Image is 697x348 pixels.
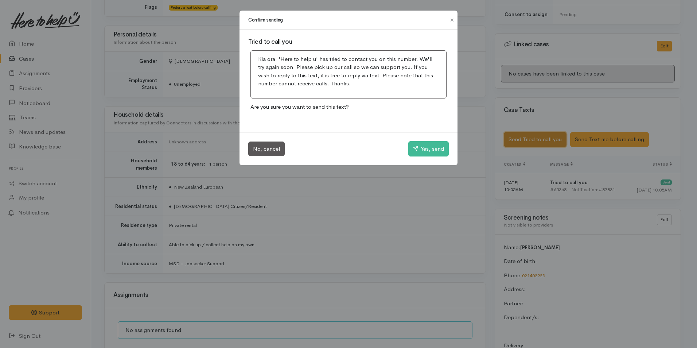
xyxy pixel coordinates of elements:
[258,55,439,88] p: Kia ora. 'Here to help u' has tried to contact you on this number. We'll try again soon. Please p...
[446,16,458,24] button: Close
[408,141,449,156] button: Yes, send
[248,101,449,113] p: Are you sure you want to send this text?
[248,142,285,156] button: No, cancel
[248,39,449,46] h3: Tried to call you
[248,16,283,24] h1: Confirm sending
